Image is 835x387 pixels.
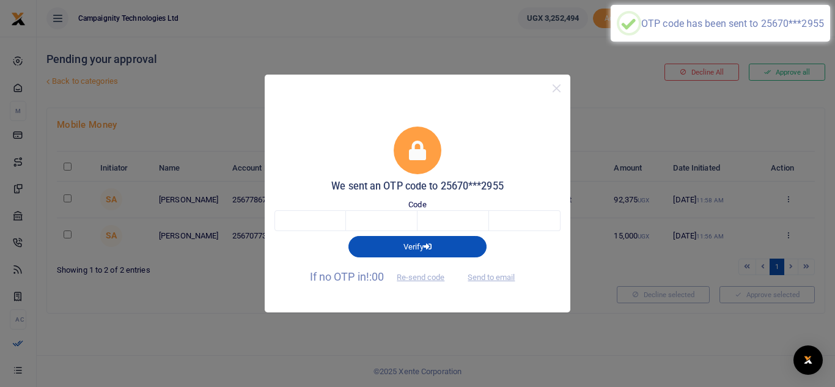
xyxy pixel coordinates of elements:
[641,18,824,29] div: OTP code has been sent to 25670***2955
[310,270,455,283] span: If no OTP in
[348,236,487,257] button: Verify
[408,199,426,211] label: Code
[548,79,565,97] button: Close
[366,270,384,283] span: !:00
[793,345,823,375] div: Open Intercom Messenger
[274,180,561,193] h5: We sent an OTP code to 25670***2955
